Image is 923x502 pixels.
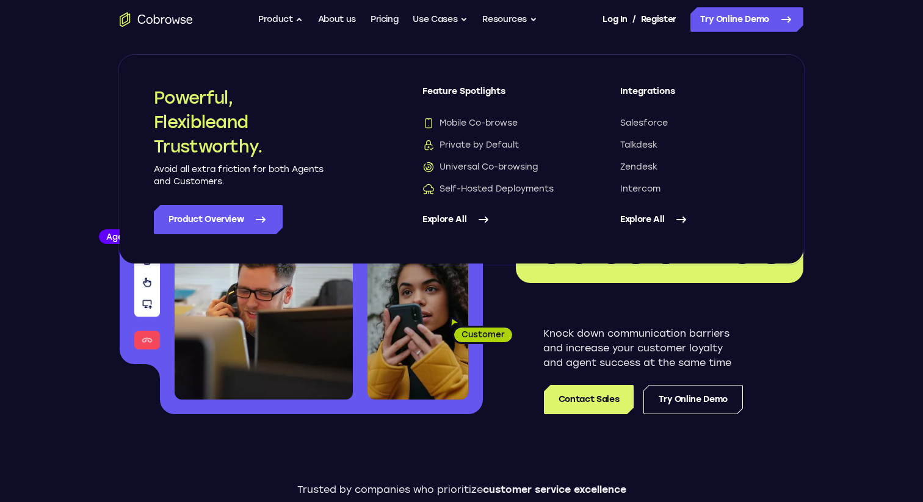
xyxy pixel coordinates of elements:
[367,255,468,400] img: A customer holding their phone
[620,85,769,107] span: Integrations
[620,117,668,129] span: Salesforce
[422,205,571,234] a: Explore All
[120,12,193,27] a: Go to the home page
[154,85,325,159] h2: Powerful, Flexible and Trustworthy.
[422,161,571,173] a: Universal Co-browsingUniversal Co-browsing
[620,205,769,234] a: Explore All
[482,7,537,32] button: Resources
[371,7,399,32] a: Pricing
[620,161,769,173] a: Zendesk
[620,183,769,195] a: Intercom
[422,161,538,173] span: Universal Co-browsing
[422,139,435,151] img: Private by Default
[483,484,626,495] span: customer service excellence
[422,161,435,173] img: Universal Co-browsing
[620,161,657,173] span: Zendesk
[422,85,571,107] span: Feature Spotlights
[422,183,571,195] a: Self-Hosted DeploymentsSelf-Hosted Deployments
[641,7,676,32] a: Register
[422,183,435,195] img: Self-Hosted Deployments
[422,117,518,129] span: Mobile Co-browse
[620,139,769,151] a: Talkdesk
[620,183,661,195] span: Intercom
[603,7,627,32] a: Log In
[258,7,303,32] button: Product
[318,7,356,32] a: About us
[422,139,519,151] span: Private by Default
[543,326,743,370] p: Knock down communication barriers and increase your customer loyalty and agent success at the sam...
[413,7,468,32] button: Use Cases
[643,385,743,414] a: Try Online Demo
[620,117,769,129] a: Salesforce
[422,117,571,129] a: Mobile Co-browseMobile Co-browse
[422,183,554,195] span: Self-Hosted Deployments
[422,117,435,129] img: Mobile Co-browse
[154,205,283,234] a: Product Overview
[690,7,803,32] a: Try Online Demo
[422,139,571,151] a: Private by DefaultPrivate by Default
[632,12,636,27] span: /
[154,163,325,188] p: Avoid all extra friction for both Agents and Customers.
[544,385,634,414] a: Contact Sales
[175,182,353,400] img: A customer support agent talking on the phone
[620,139,657,151] span: Talkdesk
